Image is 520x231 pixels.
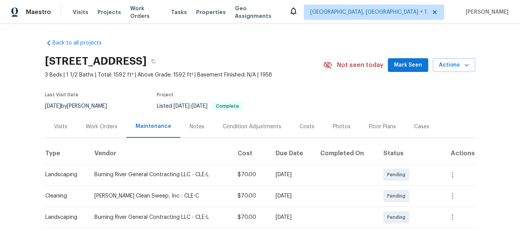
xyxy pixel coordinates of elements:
[174,104,190,109] span: [DATE]
[45,102,116,111] div: by [PERSON_NAME]
[196,8,226,16] span: Properties
[388,58,428,72] button: Mark Seen
[433,58,475,72] button: Actions
[45,171,82,178] div: Landscaping
[270,143,314,164] th: Due Date
[174,104,207,109] span: -
[157,104,243,109] span: Listed
[86,123,117,131] div: Work Orders
[235,5,280,20] span: Geo Assignments
[377,143,437,164] th: Status
[387,192,408,200] span: Pending
[97,8,121,16] span: Projects
[171,10,187,15] span: Tasks
[238,213,263,221] div: $70.00
[45,213,82,221] div: Landscaping
[147,54,160,68] button: Copy Address
[276,213,308,221] div: [DATE]
[26,8,51,16] span: Maestro
[54,123,67,131] div: Visits
[414,123,429,131] div: Cases
[231,143,269,164] th: Cost
[94,192,225,200] div: [PERSON_NAME] Clean Sweep, Inc - CLE-C
[73,8,88,16] span: Visits
[223,123,281,131] div: Condition Adjustments
[333,123,351,131] div: Photos
[191,104,207,109] span: [DATE]
[45,143,88,164] th: Type
[94,171,225,178] div: Burning River General Contracting LLC - CLE-L
[314,143,377,164] th: Completed On
[130,5,162,20] span: Work Orders
[276,171,308,178] div: [DATE]
[88,143,231,164] th: Vendor
[238,192,263,200] div: $70.00
[387,171,408,178] span: Pending
[300,123,314,131] div: Costs
[45,192,82,200] div: Cleaning
[337,61,383,69] span: Not seen today
[190,123,204,131] div: Notes
[394,61,422,70] span: Mark Seen
[387,213,408,221] span: Pending
[45,39,118,47] a: Back to all projects
[437,143,475,164] th: Actions
[157,92,174,97] span: Project
[45,71,323,79] span: 3 Beds | 1 1/2 Baths | Total: 1592 ft² | Above Grade: 1592 ft² | Basement Finished: N/A | 1958
[213,104,242,108] span: Complete
[45,92,78,97] span: Last Visit Date
[276,192,308,200] div: [DATE]
[94,213,225,221] div: Burning River General Contracting LLC - CLE-L
[136,123,171,130] div: Maintenance
[369,123,396,131] div: Floor Plans
[463,8,509,16] span: [PERSON_NAME]
[45,104,61,109] span: [DATE]
[310,8,427,16] span: [GEOGRAPHIC_DATA], [GEOGRAPHIC_DATA] + 1
[45,57,147,65] h2: [STREET_ADDRESS]
[439,61,469,70] span: Actions
[238,171,263,178] div: $70.00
